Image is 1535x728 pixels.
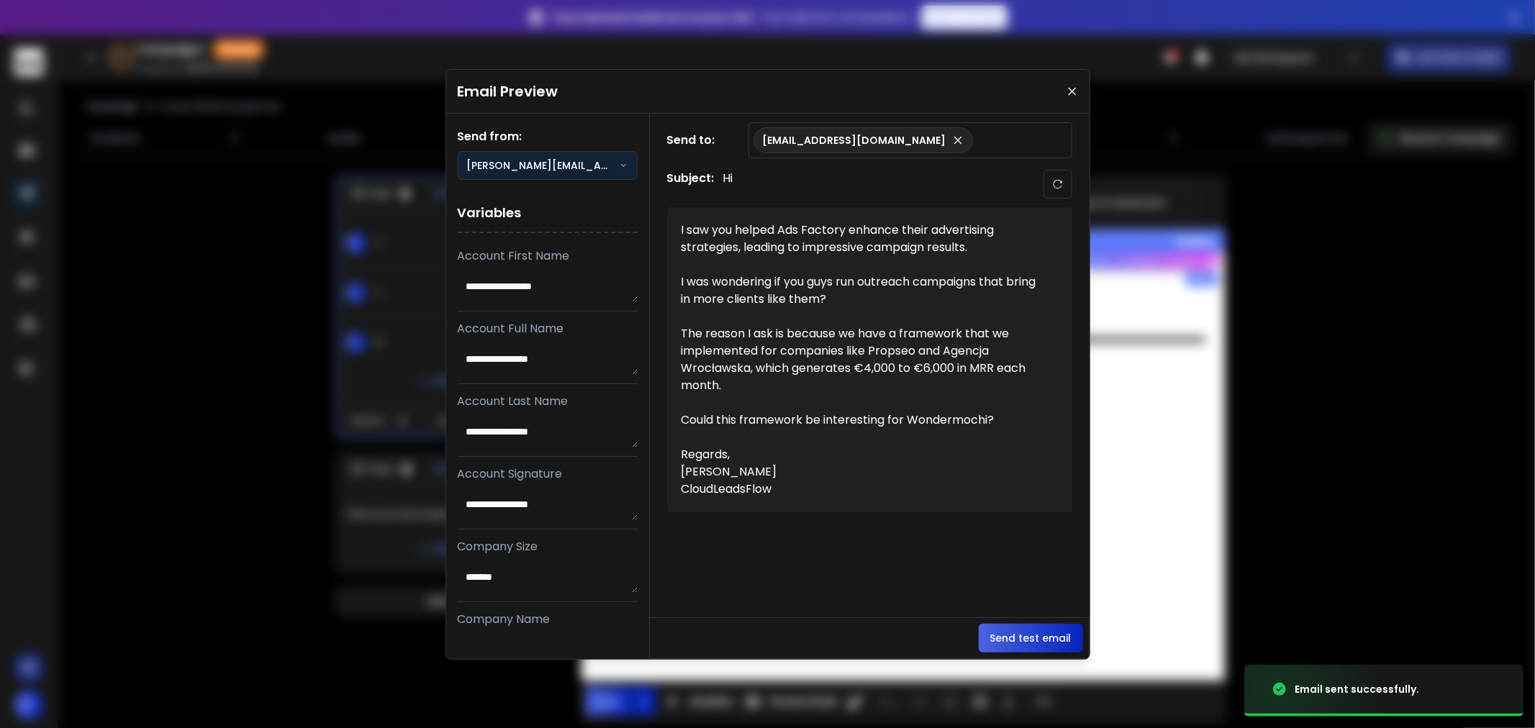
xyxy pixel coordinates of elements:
[458,128,638,145] h1: Send from:
[458,538,638,555] p: Company Size
[723,170,733,199] p: Hi
[458,611,638,628] p: Company Name
[458,194,638,233] h1: Variables
[467,158,620,173] p: [PERSON_NAME][EMAIL_ADDRESS][DOMAIN_NAME]
[458,320,638,337] p: Account Full Name
[458,81,558,101] h1: Email Preview
[458,393,638,410] p: Account Last Name
[682,222,1041,498] div: I saw you helped Ads Factory enhance their advertising strategies, leading to impressive campaign...
[667,132,725,149] h1: Send to:
[1295,682,1419,696] div: Email sent successfully.
[763,133,946,147] p: [EMAIL_ADDRESS][DOMAIN_NAME]
[458,465,638,483] p: Account Signature
[667,170,715,199] h1: Subject:
[979,624,1083,652] button: Send test email
[458,247,638,265] p: Account First Name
